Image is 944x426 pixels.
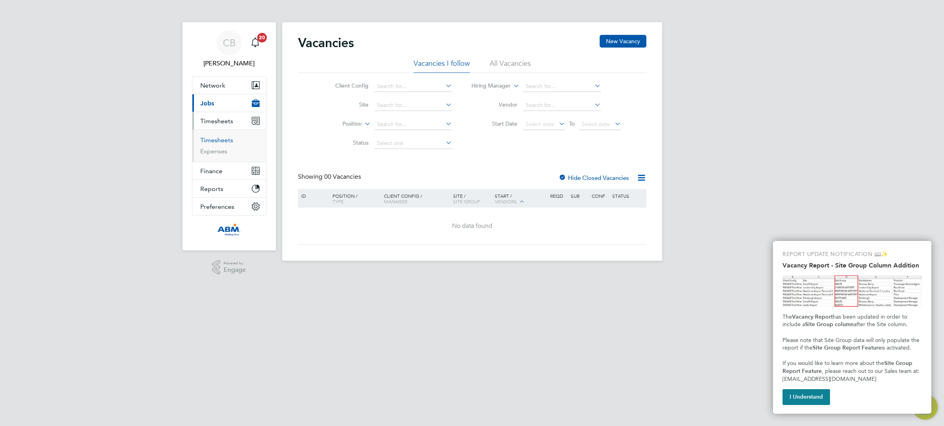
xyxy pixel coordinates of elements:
[374,81,452,92] input: Search for...
[773,241,931,414] div: Vacancy Report - Site Group Column Addition
[493,189,548,209] div: Start /
[783,250,922,258] p: REPORT UPDATE NOTIFICATION 📖✨
[472,120,517,127] label: Start Date
[224,267,246,273] span: Engage
[332,198,344,204] span: Type
[523,100,601,111] input: Search for...
[323,82,368,89] label: Client Config
[327,189,382,208] div: Position /
[558,174,629,181] label: Hide Closed Vacancies
[324,173,361,181] span: 00 Vacancies
[316,120,362,128] label: Position
[414,59,470,73] li: Vacancies I follow
[567,118,577,129] span: To
[374,119,452,130] input: Search for...
[192,30,266,68] a: Go to account details
[472,101,517,108] label: Vendor
[192,224,266,236] a: Go to home page
[881,344,911,351] span: is activated.
[523,81,601,92] input: Search for...
[854,321,908,328] span: after the Site column.
[783,360,884,367] span: If you would like to learn more about the
[200,99,214,107] span: Jobs
[192,59,266,68] span: Craig Bennett
[224,260,246,267] span: Powered by
[783,262,922,269] h2: Vacancy Report - Site Group Column Addition
[200,82,225,89] span: Network
[451,189,493,208] div: Site /
[581,120,610,128] span: Select date
[200,117,233,125] span: Timesheets
[200,147,227,155] a: Expenses
[257,33,267,42] span: 20
[465,82,511,90] label: Hiring Manager
[783,313,792,320] span: The
[200,185,223,193] span: Reports
[600,35,646,48] button: New Vacancy
[374,138,452,149] input: Select one
[298,35,354,51] h2: Vacancies
[453,198,480,204] span: Site Group
[323,139,368,146] label: Status
[783,389,830,405] button: I Understand
[805,321,854,328] strong: Site Group column
[783,337,921,351] span: Please note that Site Group data will only populate the report if the
[299,189,327,202] div: ID
[298,173,363,181] div: Showing
[200,203,234,210] span: Preferences
[783,360,914,374] strong: Site Group Report Feature
[323,101,368,108] label: Site
[490,59,531,73] li: All Vacancies
[590,189,610,202] div: Conf
[200,136,233,144] a: Timesheets
[223,38,236,48] span: CB
[783,313,909,328] span: has been updated in order to include a
[792,313,833,320] strong: Vacancy Report
[526,120,554,128] span: Select date
[382,189,451,208] div: Client Config /
[200,167,222,175] span: Finance
[569,189,589,202] div: Sub
[182,22,276,250] nav: Main navigation
[495,198,517,204] span: Vendors
[217,224,240,236] img: abm1-logo-retina.png
[783,275,922,307] img: Site Group Column in Vacancy Report
[783,368,921,382] span: , please reach out to our Sales team at: [EMAIL_ADDRESS][DOMAIN_NAME]
[384,198,407,204] span: Manager
[299,222,645,230] div: No data found
[548,189,569,202] div: Reqd
[813,344,881,351] strong: Site Group Report Feature
[374,100,452,111] input: Search for...
[610,189,645,202] div: Status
